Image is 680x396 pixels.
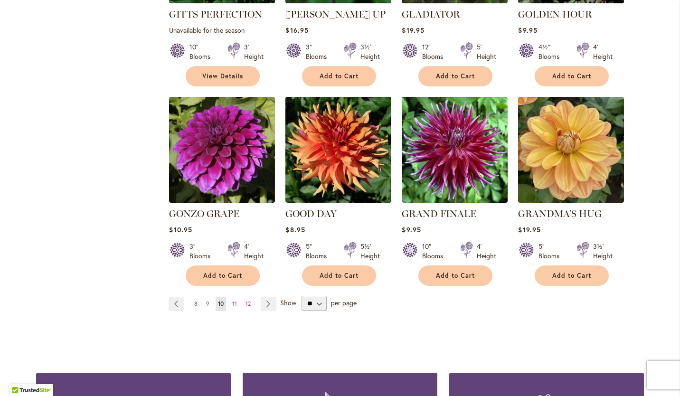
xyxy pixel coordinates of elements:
[246,300,251,307] span: 12
[244,42,264,61] div: 3' Height
[402,26,424,35] span: $19.95
[535,265,609,286] button: Add to Cart
[232,300,237,307] span: 11
[218,300,224,307] span: 10
[203,272,242,280] span: Add to Cart
[244,242,264,261] div: 4' Height
[360,42,380,61] div: 3½' Height
[7,362,34,389] iframe: Launch Accessibility Center
[186,66,260,86] a: View Details
[285,26,308,35] span: $16.95
[518,225,540,234] span: $19.95
[169,9,262,20] a: GITTS PERFECTION
[280,298,296,307] span: Show
[169,196,275,205] a: GONZO GRAPE
[169,97,275,203] img: GONZO GRAPE
[402,97,508,203] img: Grand Finale
[593,242,613,261] div: 3½' Height
[402,208,476,219] a: GRAND FINALE
[477,242,496,261] div: 4' Height
[169,208,239,219] a: GONZO GRAPE
[192,297,200,311] a: 8
[422,42,449,61] div: 12" Blooms
[285,225,305,234] span: $8.95
[538,242,565,261] div: 5" Blooms
[518,196,624,205] a: GRANDMA'S HUG
[194,300,198,307] span: 8
[422,242,449,261] div: 10" Blooms
[518,208,602,219] a: GRANDMA'S HUG
[518,97,624,203] img: GRANDMA'S HUG
[306,242,332,261] div: 5" Blooms
[331,298,357,307] span: per page
[320,72,359,80] span: Add to Cart
[402,196,508,205] a: Grand Finale
[436,272,475,280] span: Add to Cart
[436,72,475,80] span: Add to Cart
[169,26,275,35] p: Unavailable for the season
[360,242,380,261] div: 5½' Height
[243,297,253,311] a: 12
[285,208,337,219] a: GOOD DAY
[230,297,239,311] a: 11
[418,66,492,86] button: Add to Cart
[320,272,359,280] span: Add to Cart
[285,97,391,203] img: GOOD DAY
[204,297,212,311] a: 9
[593,42,613,61] div: 4' Height
[477,42,496,61] div: 5' Height
[518,9,592,20] a: GOLDEN HOUR
[402,225,421,234] span: $9.95
[535,66,609,86] button: Add to Cart
[189,42,216,61] div: 10" Blooms
[285,196,391,205] a: GOOD DAY
[402,9,460,20] a: GLADIATOR
[552,272,591,280] span: Add to Cart
[518,26,537,35] span: $9.95
[302,66,376,86] button: Add to Cart
[169,225,192,234] span: $10.95
[418,265,492,286] button: Add to Cart
[186,265,260,286] button: Add to Cart
[538,42,565,61] div: 4½" Blooms
[306,42,332,61] div: 3" Blooms
[202,72,243,80] span: View Details
[189,242,216,261] div: 3" Blooms
[552,72,591,80] span: Add to Cart
[206,300,209,307] span: 9
[302,265,376,286] button: Add to Cart
[285,9,386,20] a: [PERSON_NAME] UP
